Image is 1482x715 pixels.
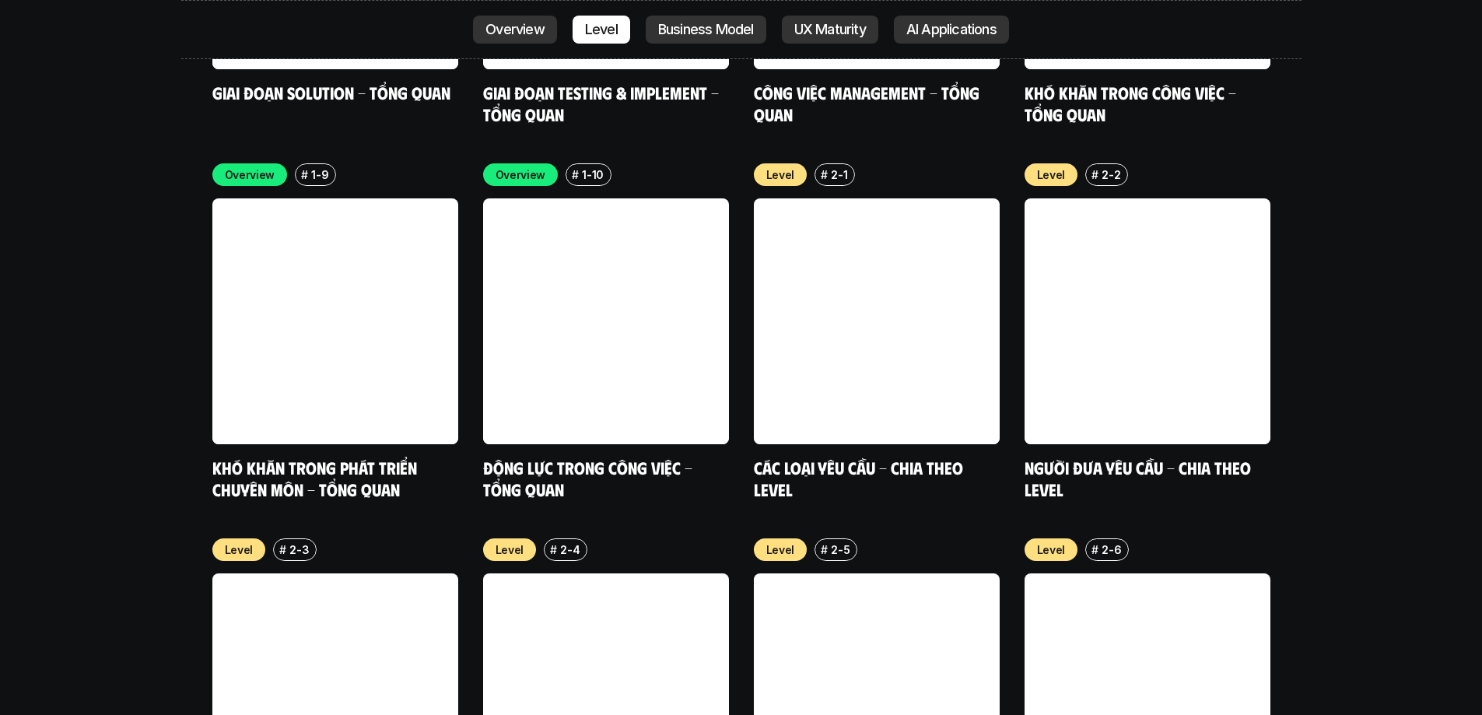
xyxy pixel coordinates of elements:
p: 1-10 [582,166,604,183]
a: Người đưa yêu cầu - Chia theo Level [1025,457,1255,499]
p: 2-2 [1102,166,1120,183]
p: 2-4 [560,542,580,558]
h6: # [821,544,828,556]
a: Động lực trong công việc - Tổng quan [483,457,696,499]
p: Level [225,542,254,558]
p: 2-5 [831,542,850,558]
h6: # [1091,169,1098,181]
p: Overview [496,166,546,183]
p: 2-1 [831,166,847,183]
p: Level [1037,542,1066,558]
h6: # [301,169,308,181]
h6: # [1091,544,1098,556]
p: 2-6 [1102,542,1121,558]
p: 2-3 [289,542,309,558]
p: Overview [225,166,275,183]
a: Overview [473,16,557,44]
a: Giai đoạn Solution - Tổng quan [212,82,450,103]
a: Khó khăn trong công việc - Tổng quan [1025,82,1240,124]
p: Level [766,166,795,183]
p: Level [766,542,795,558]
h6: # [279,544,286,556]
p: 1-9 [311,166,328,183]
h6: # [821,169,828,181]
h6: # [550,544,557,556]
a: Các loại yêu cầu - Chia theo level [754,457,967,499]
a: Khó khăn trong phát triển chuyên môn - Tổng quan [212,457,421,499]
h6: # [572,169,579,181]
a: Công việc Management - Tổng quan [754,82,983,124]
p: Level [1037,166,1066,183]
p: Level [496,542,524,558]
a: Giai đoạn Testing & Implement - Tổng quan [483,82,723,124]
